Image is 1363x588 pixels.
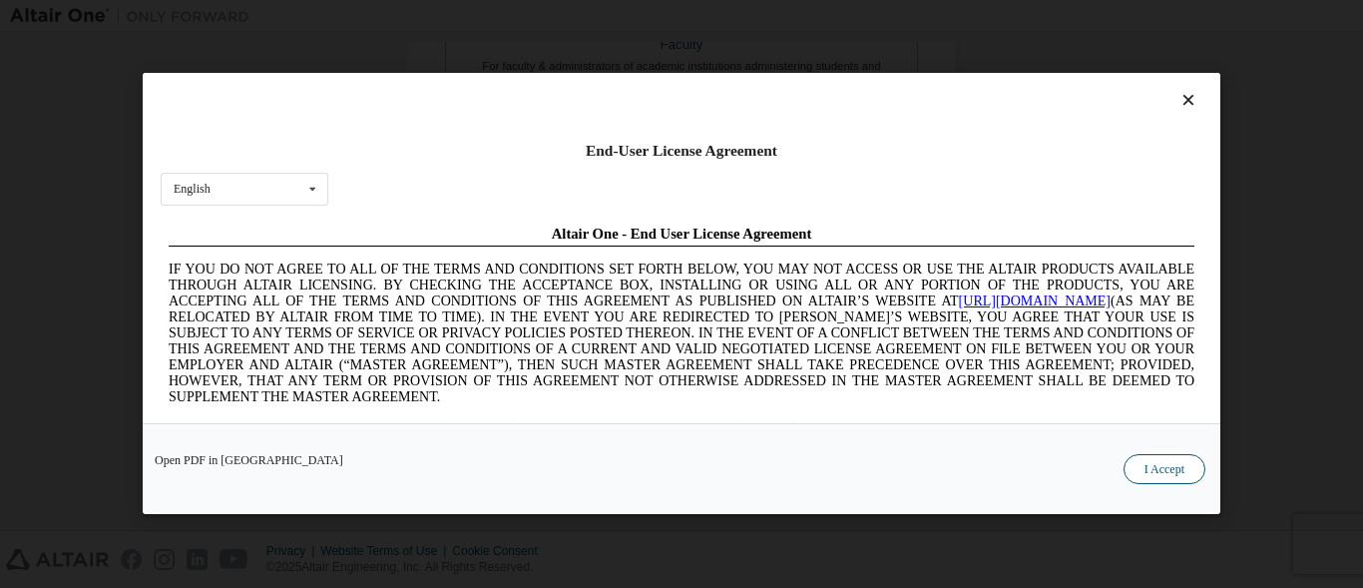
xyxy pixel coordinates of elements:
div: End-User License Agreement [161,141,1202,161]
span: Altair One - End User License Agreement [391,8,652,24]
span: Lore Ipsumd Sit Ame Cons Adipisc Elitseddo (“Eiusmodte”) in utlabor Etdolo Magnaaliqua Eni. (“Adm... [8,204,1034,346]
div: English [174,184,211,196]
button: I Accept [1124,455,1205,485]
span: IF YOU DO NOT AGREE TO ALL OF THE TERMS AND CONDITIONS SET FORTH BELOW, YOU MAY NOT ACCESS OR USE... [8,44,1034,187]
a: [URL][DOMAIN_NAME] [798,76,950,91]
a: Open PDF in [GEOGRAPHIC_DATA] [155,455,343,467]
